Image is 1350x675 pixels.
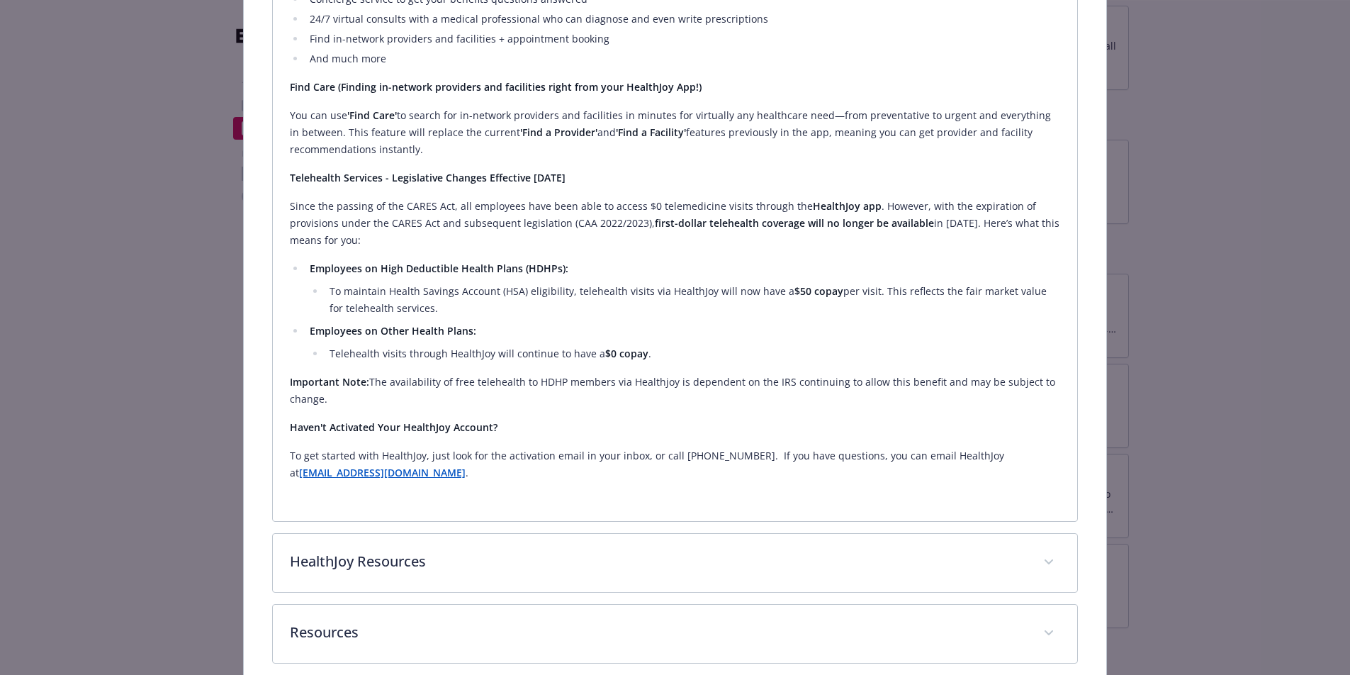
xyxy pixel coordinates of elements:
[616,125,686,139] strong: 'Find a Facility'
[305,50,1060,67] li: And much more
[290,420,497,434] strong: Haven't Activated Your HealthJoy Account?
[813,199,882,213] strong: HealthJoy app
[290,374,1060,408] p: The availability of free telehealth to HDHP members via Healthjoy is dependent on the IRS continu...
[310,262,568,275] strong: Employees on High Deductible Health Plans (HDHPs):
[305,30,1060,48] li: Find in-network providers and facilities + appointment booking
[290,447,1060,481] p: To get started with HealthJoy, just look for the activation email in your inbox, or call [PHONE_N...
[290,107,1060,158] p: You can use to search for in-network providers and facilities in minutes for virtually any health...
[347,108,397,122] strong: 'Find Care'
[290,375,369,389] strong: Important Note:
[290,551,1026,572] p: HealthJoy Resources
[299,466,466,479] a: [EMAIL_ADDRESS][DOMAIN_NAME]
[794,284,843,298] strong: $50 copay
[290,80,702,94] strong: Find Care (Finding in-network providers and facilities right from your HealthJoy App!)
[392,171,487,184] strong: Legislative Changes
[290,622,1026,643] p: Resources
[290,198,1060,249] p: Since the passing of the CARES Act, all employees have been able to access $0 telemedicine visits...
[520,125,597,139] strong: 'Find a Provider'
[490,171,566,184] strong: Effective [DATE]
[325,345,1060,362] li: Telehealth visits through HealthJoy will continue to have a .
[305,11,1060,28] li: 24/7 virtual consults with a medical professional who can diagnose and even write prescriptions
[655,216,934,230] strong: first-dollar telehealth coverage will no longer be available
[290,171,389,184] strong: Telehealth Services -
[273,605,1077,663] div: Resources
[325,283,1060,317] li: To maintain Health Savings Account (HSA) eligibility, telehealth visits via HealthJoy will now ha...
[605,347,648,360] strong: $0 copay
[273,534,1077,592] div: HealthJoy Resources
[310,324,476,337] strong: Employees on Other Health Plans:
